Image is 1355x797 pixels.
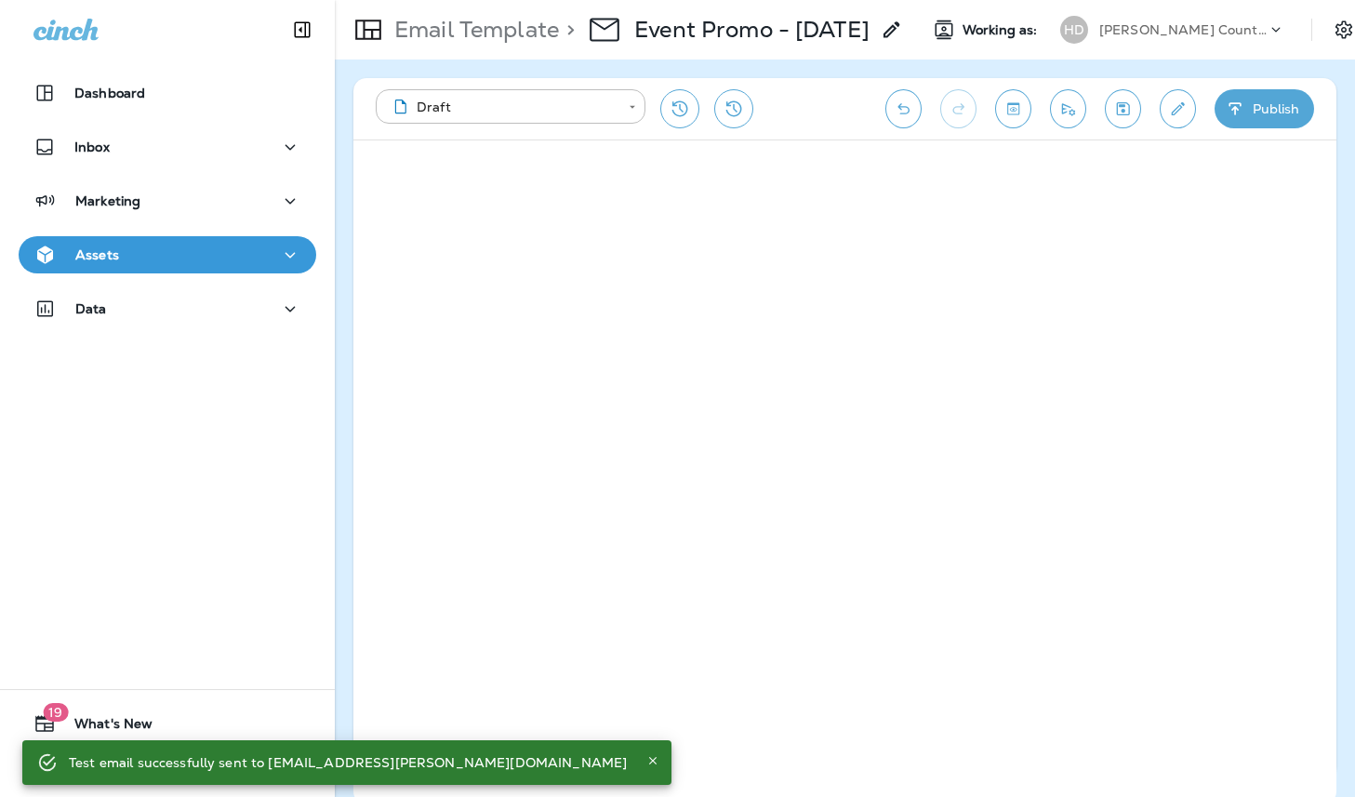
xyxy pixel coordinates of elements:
[75,247,119,262] p: Assets
[56,716,153,738] span: What's New
[387,16,559,44] p: Email Template
[634,16,870,44] p: Event Promo - [DATE]
[69,746,627,779] div: Test email successfully sent to [EMAIL_ADDRESS][PERSON_NAME][DOMAIN_NAME]
[43,703,68,722] span: 19
[634,16,870,44] div: Event Promo - 9/19/25
[19,705,316,742] button: 19What's New
[74,139,110,154] p: Inbox
[74,86,145,100] p: Dashboard
[714,89,753,128] button: View Changelog
[1160,89,1196,128] button: Edit details
[19,290,316,327] button: Data
[1099,22,1267,37] p: [PERSON_NAME] Country Club
[19,128,316,166] button: Inbox
[75,193,140,208] p: Marketing
[1105,89,1141,128] button: Save
[1050,89,1086,128] button: Send test email
[276,11,328,48] button: Collapse Sidebar
[642,750,664,772] button: Close
[19,182,316,219] button: Marketing
[995,89,1031,128] button: Toggle preview
[19,750,316,787] button: Support
[660,89,699,128] button: Restore from previous version
[963,22,1042,38] span: Working as:
[75,301,107,316] p: Data
[1060,16,1088,44] div: HD
[19,74,316,112] button: Dashboard
[19,236,316,273] button: Assets
[389,98,616,116] div: Draft
[1215,89,1314,128] button: Publish
[885,89,922,128] button: Undo
[559,16,575,44] p: >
